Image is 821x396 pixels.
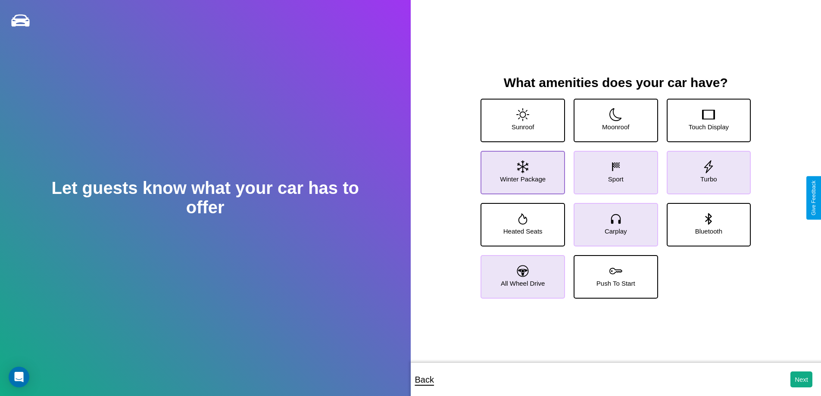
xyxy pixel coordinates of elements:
[9,367,29,387] div: Open Intercom Messenger
[695,225,722,237] p: Bluetooth
[602,121,629,133] p: Moonroof
[811,181,817,215] div: Give Feedback
[415,372,434,387] p: Back
[605,225,627,237] p: Carplay
[472,75,759,90] h3: What amenities does your car have?
[608,173,624,185] p: Sport
[41,178,369,217] h2: Let guests know what your car has to offer
[689,121,729,133] p: Touch Display
[790,371,812,387] button: Next
[512,121,534,133] p: Sunroof
[500,173,546,185] p: Winter Package
[700,173,717,185] p: Turbo
[596,278,635,289] p: Push To Start
[503,225,543,237] p: Heated Seats
[501,278,545,289] p: All Wheel Drive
